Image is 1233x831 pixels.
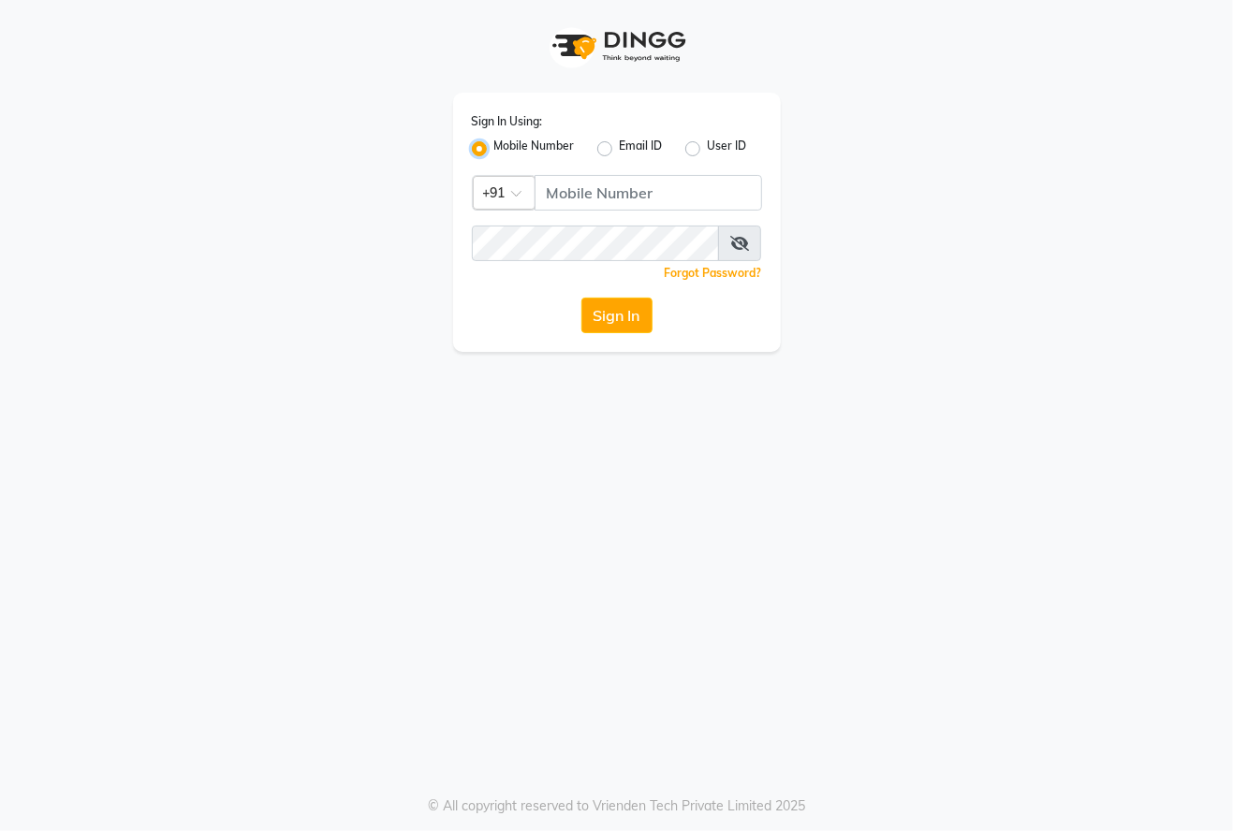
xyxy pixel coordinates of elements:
[581,298,653,333] button: Sign In
[708,138,747,160] label: User ID
[472,113,543,130] label: Sign In Using:
[535,175,762,211] input: Username
[472,226,719,261] input: Username
[665,266,762,280] a: Forgot Password?
[620,138,663,160] label: Email ID
[542,19,692,74] img: logo1.svg
[494,138,575,160] label: Mobile Number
